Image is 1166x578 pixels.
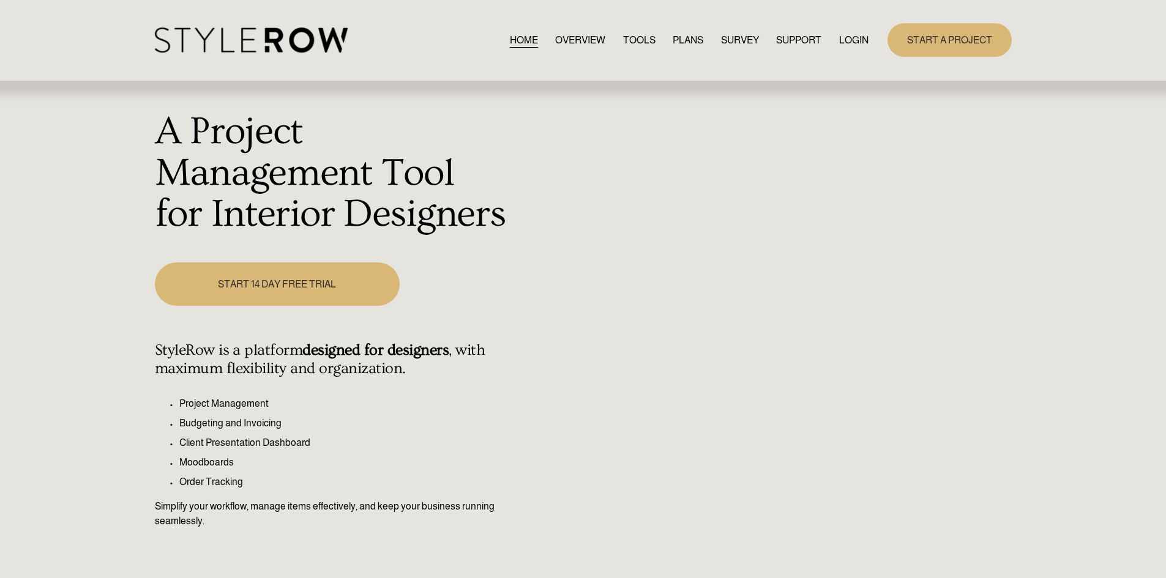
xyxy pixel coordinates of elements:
p: Budgeting and Invoicing [179,416,508,431]
span: SUPPORT [776,33,821,48]
a: SURVEY [721,32,759,48]
p: Order Tracking [179,475,508,489]
strong: designed for designers [302,341,449,359]
p: Moodboards [179,455,508,470]
p: Project Management [179,396,508,411]
h1: A Project Management Tool for Interior Designers [155,111,508,235]
img: StyleRow [155,28,348,53]
a: OVERVIEW [555,32,605,48]
p: Simplify your workflow, manage items effectively, and keep your business running seamlessly. [155,499,508,528]
a: START 14 DAY FREE TRIAL [155,262,400,306]
a: HOME [510,32,538,48]
a: START A PROJECT [888,23,1012,57]
a: LOGIN [839,32,869,48]
h4: StyleRow is a platform , with maximum flexibility and organization. [155,341,508,378]
a: TOOLS [623,32,656,48]
p: Client Presentation Dashboard [179,435,508,450]
a: PLANS [673,32,703,48]
a: folder dropdown [776,32,821,48]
